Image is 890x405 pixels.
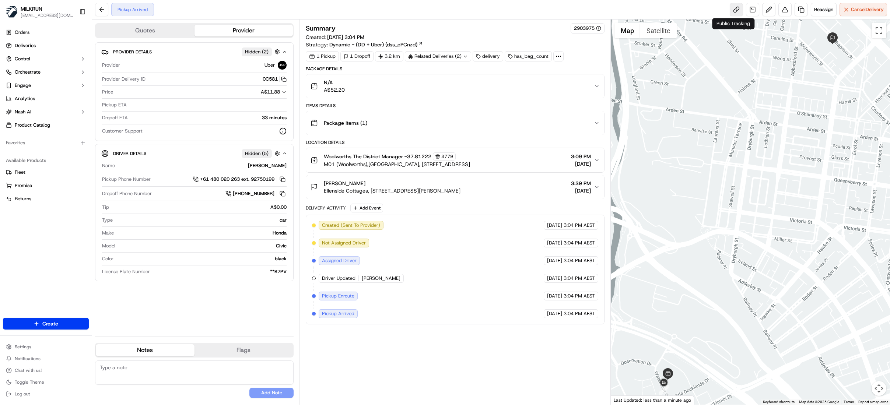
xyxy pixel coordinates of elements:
span: Color [102,256,113,262]
a: Product Catalog [3,119,89,131]
button: Toggle fullscreen view [872,23,886,38]
a: Promise [6,182,86,189]
span: License Plate Number [102,268,150,275]
span: Woolworths The District Manager -37.81222 [324,153,431,160]
span: A$11.88 [261,89,280,95]
span: Deliveries [15,42,36,49]
div: Strategy: [306,41,423,48]
span: Promise [15,182,32,189]
span: [DATE] [547,222,562,229]
span: [DATE] [547,275,562,282]
img: Google [613,395,637,405]
span: Driver Updated [322,275,355,282]
span: A$52.20 [324,86,345,94]
span: Customer Support [102,128,143,134]
button: Reassign [811,3,837,16]
span: Create [42,320,58,327]
button: Map camera controls [872,381,886,396]
button: A$11.88 [222,89,287,95]
button: Control [3,53,89,65]
span: [DATE] [571,160,591,168]
span: Settings [15,344,31,350]
span: Provider Delivery ID [102,76,146,82]
div: black [116,256,287,262]
span: Dropoff ETA [102,115,128,121]
button: CancelDelivery [840,3,887,16]
button: Provider [195,25,293,36]
button: Show street map [614,23,640,38]
span: Pickup Enroute [322,293,354,299]
a: Dynamic - (DD + Uber) (dss_cPCnzd) [329,41,423,48]
h3: Summary [306,25,336,32]
img: uber-new-logo.jpeg [278,61,287,70]
span: [DATE] 3:04 PM [327,34,364,40]
span: Toggle Theme [15,379,44,385]
button: Add Event [350,204,383,212]
span: Map data ©2025 Google [799,400,839,404]
span: Hidden ( 2 ) [245,49,269,55]
div: 2903975 [574,25,601,32]
span: [DATE] [547,257,562,264]
span: [PERSON_NAME] [362,275,400,282]
button: Fleet [3,166,89,178]
span: Nash AI [15,109,31,115]
button: Returns [3,193,89,205]
div: Public Tracking [712,18,754,29]
span: Driver Details [113,151,146,156]
span: Ellenside Cottages, [STREET_ADDRESS][PERSON_NAME] [324,187,460,194]
button: Keyboard shortcuts [763,399,795,405]
a: Deliveries [3,40,89,52]
button: Promise [3,180,89,191]
div: Package Details [306,66,605,72]
a: [PHONE_NUMBER] [225,190,287,198]
span: 3:04 PM AEST [564,257,595,264]
button: Nash AI [3,106,89,118]
span: Hidden ( 5 ) [245,150,269,157]
a: Terms (opens in new tab) [844,400,854,404]
span: [PERSON_NAME] [324,180,365,187]
span: 3:04 PM AEST [564,275,595,282]
div: Available Products [3,155,89,166]
span: Model [102,243,115,249]
div: Last Updated: less than a minute ago [611,395,694,405]
button: Create [3,318,89,330]
span: 3:04 PM AEST [564,293,595,299]
div: Items Details [306,103,605,109]
button: Hidden (5) [242,149,282,158]
span: Dropoff Phone Number [102,190,152,197]
button: Woolworths The District Manager -37.812223779M01 (Woolworths),[GEOGRAPHIC_DATA], [STREET_ADDRESS]... [306,148,604,172]
button: Driver DetailsHidden (5) [101,147,287,159]
a: Orders [3,27,89,38]
span: [DATE] [571,187,591,194]
div: A$0.00 [112,204,287,211]
span: MILKRUN [21,5,42,13]
a: +61 480 020 263 ext. 92750199 [193,175,287,183]
span: 3:04 PM AEST [564,310,595,317]
a: Report a map error [858,400,888,404]
button: [PERSON_NAME]Ellenside Cottages, [STREET_ADDRESS][PERSON_NAME]3:39 PM[DATE] [306,175,604,199]
span: Reassign [814,6,833,13]
div: 1 Dropoff [340,51,374,61]
div: Delivery Activity [306,205,346,211]
span: Package Items ( 1 ) [324,119,367,127]
div: has_bag_count [505,51,552,61]
span: [PHONE_NUMBER] [233,190,274,197]
span: [DATE] [547,240,562,246]
div: Favorites [3,137,89,149]
span: Not Assigned Driver [322,240,366,246]
div: Related Deliveries (2) [405,51,471,61]
button: Hidden (2) [242,47,282,56]
div: 3.2 km [375,51,403,61]
div: [PERSON_NAME] [118,162,287,169]
span: 3:39 PM [571,180,591,187]
div: 33 minutes [131,115,287,121]
span: Analytics [15,95,35,102]
span: Assigned Driver [322,257,357,264]
button: Log out [3,389,89,399]
span: Make [102,230,114,236]
button: [EMAIL_ADDRESS][DOMAIN_NAME] [21,13,73,18]
span: Pickup Arrived [322,310,354,317]
div: 1 Pickup [306,51,339,61]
